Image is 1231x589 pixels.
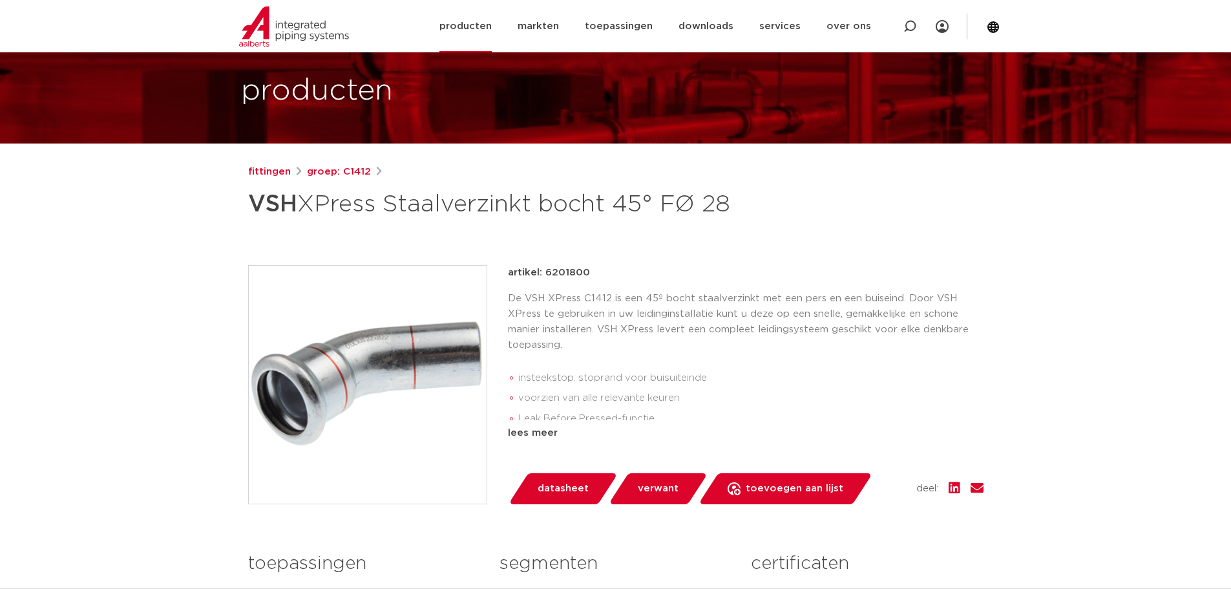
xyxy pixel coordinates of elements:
[508,473,618,504] a: datasheet
[248,185,733,224] h1: XPress Staalverzinkt bocht 45° FØ 28
[241,70,393,112] h1: producten
[638,478,679,499] span: verwant
[248,164,291,180] a: fittingen
[518,409,984,429] li: Leak Before Pressed-functie
[916,481,938,497] span: deel:
[508,425,984,441] div: lees meer
[751,551,983,577] h3: certificaten
[249,266,487,504] img: Product Image for VSH XPress Staalverzinkt bocht 45° FØ 28
[508,291,984,353] p: De VSH XPress C1412 is een 45º bocht staalverzinkt met een pers en een buiseind. Door VSH XPress ...
[248,551,480,577] h3: toepassingen
[746,478,843,499] span: toevoegen aan lijst
[518,388,984,409] li: voorzien van alle relevante keuren
[500,551,731,577] h3: segmenten
[518,368,984,389] li: insteekstop: stoprand voor buisuiteinde
[248,193,297,216] strong: VSH
[608,473,708,504] a: verwant
[307,164,371,180] a: groep: C1412
[538,478,589,499] span: datasheet
[508,265,590,281] p: artikel: 6201800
